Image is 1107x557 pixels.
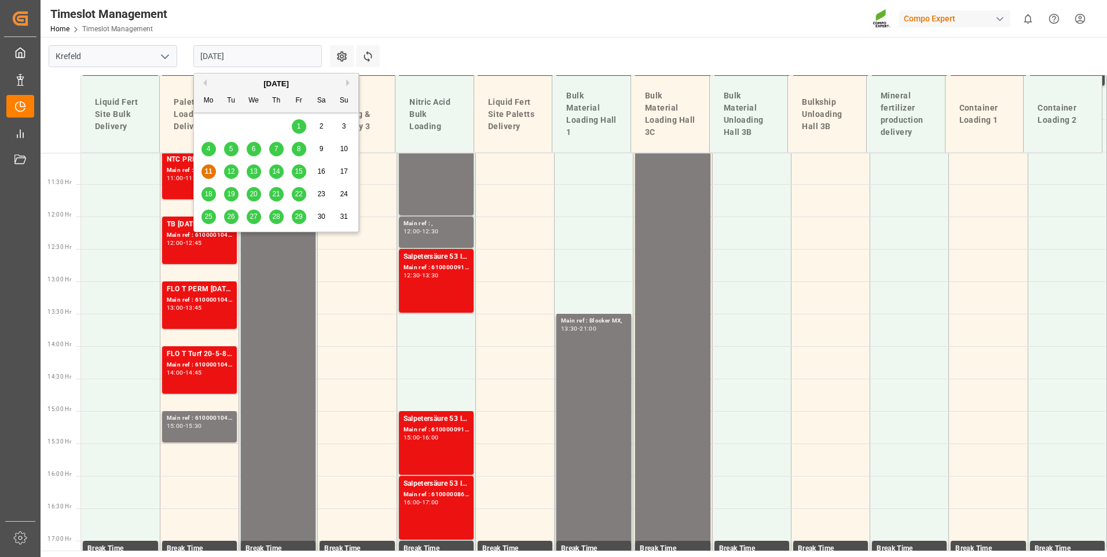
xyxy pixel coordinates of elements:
img: Screenshot%202023-09-29%20at%2010.02.21.png_1712312052.png [873,9,891,29]
span: 15:00 Hr [47,406,71,412]
span: 19 [227,190,234,198]
div: Break Time [955,543,1021,555]
span: 5 [229,145,233,153]
span: 12 [227,167,234,175]
span: 31 [340,212,347,221]
div: Break Time [404,543,469,555]
span: 12:00 Hr [47,211,71,218]
span: 13 [250,167,257,175]
div: Sa [314,94,329,108]
span: 13:00 Hr [47,276,71,283]
div: Container Loading 2 [1033,97,1093,131]
div: Salpetersäure 53 lose; [404,478,469,490]
span: 14:00 Hr [47,341,71,347]
div: 13:30 [422,273,439,278]
div: Container Loading 1 [955,97,1014,131]
div: Choose Monday, August 18th, 2025 [201,187,216,201]
div: - [184,240,185,245]
div: Choose Tuesday, August 12th, 2025 [224,164,239,179]
span: 16:30 Hr [47,503,71,510]
a: Home [50,25,69,33]
div: Choose Saturday, August 30th, 2025 [314,210,329,224]
button: Compo Expert [899,8,1015,30]
div: TB [DATE] 25kg (x40) INT;NTC PREMIUM [DATE] FOL 25 INT (MSE);NUS Premium 1000L IBC *PD;FLO T TURF... [167,219,232,230]
span: 30 [317,212,325,221]
span: 11 [204,167,212,175]
div: 11:00 [167,175,184,181]
div: Salpetersäure 53 lose; [404,251,469,263]
div: Compo Expert [899,10,1010,27]
div: Choose Thursday, August 7th, 2025 [269,142,284,156]
span: 15 [295,167,302,175]
div: 12:00 [167,240,184,245]
div: 15:00 [167,423,184,428]
div: 11:45 [185,175,202,181]
div: Break Time [482,543,548,555]
div: 14:00 [167,370,184,375]
span: 17 [340,167,347,175]
div: Bulk Material Unloading Hall 3B [719,85,779,143]
div: Main ref : 6100000912, 2000000953; [404,263,469,273]
div: Choose Sunday, August 24th, 2025 [337,187,351,201]
div: - [184,370,185,375]
div: Choose Wednesday, August 27th, 2025 [247,210,261,224]
div: Fr [292,94,306,108]
div: Choose Saturday, August 9th, 2025 [314,142,329,156]
div: Choose Monday, August 4th, 2025 [201,142,216,156]
div: Choose Wednesday, August 6th, 2025 [247,142,261,156]
div: 13:30 [561,326,578,331]
div: Salpetersäure 53 lose; [404,413,469,425]
div: Mineral fertilizer production delivery [876,85,936,143]
div: Su [337,94,351,108]
div: - [420,273,421,278]
div: Choose Sunday, August 17th, 2025 [337,164,351,179]
input: DD.MM.YYYY [193,45,322,67]
div: Break Time [640,543,705,555]
div: Break Time [245,543,311,555]
span: 28 [272,212,280,221]
div: Mo [201,94,216,108]
div: Choose Monday, August 25th, 2025 [201,210,216,224]
div: Bulk Material Loading Hall 1 [562,85,621,143]
div: Choose Wednesday, August 20th, 2025 [247,187,261,201]
span: 1 [297,122,301,130]
span: 7 [274,145,278,153]
span: 16:00 Hr [47,471,71,477]
div: FLO T Turf 20-5-8 25kg (x40) INT;FLO T PERM [DATE] 25kg (x40) INT;RFU KR IBDU 15-5-8 20kg (x50) FR; [167,349,232,360]
span: 22 [295,190,302,198]
div: Choose Tuesday, August 26th, 2025 [224,210,239,224]
span: 29 [295,212,302,221]
div: 15:00 [404,435,420,440]
span: 4 [207,145,211,153]
div: NTC PREMIUM [DATE]+3+TE 600kg BB; [167,154,232,166]
div: Break Time [87,543,153,555]
div: 12:45 [185,240,202,245]
div: Liquid Fert Site Bulk Delivery [90,91,150,137]
div: Main ref : Blocker MX, [561,316,626,326]
div: Main ref : 6100000916, 2000000956; [404,425,469,435]
div: Choose Friday, August 15th, 2025 [292,164,306,179]
span: 2 [320,122,324,130]
div: 16:00 [404,500,420,505]
div: We [247,94,261,108]
div: month 2025-08 [197,115,355,228]
div: - [578,326,580,331]
div: - [420,500,421,505]
div: 13:45 [185,305,202,310]
div: Choose Thursday, August 28th, 2025 [269,210,284,224]
div: Th [269,94,284,108]
span: 9 [320,145,324,153]
span: 18 [204,190,212,198]
div: Timeslot Management [50,5,167,23]
div: - [184,423,185,428]
div: Break Time [324,543,390,555]
span: 23 [317,190,325,198]
span: 10 [340,145,347,153]
div: Choose Friday, August 29th, 2025 [292,210,306,224]
div: 12:30 [404,273,420,278]
div: Choose Friday, August 8th, 2025 [292,142,306,156]
div: Choose Saturday, August 2nd, 2025 [314,119,329,134]
button: show 0 new notifications [1015,6,1041,32]
div: Bulkship Unloading Hall 3B [797,91,857,137]
div: Choose Saturday, August 23rd, 2025 [314,187,329,201]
